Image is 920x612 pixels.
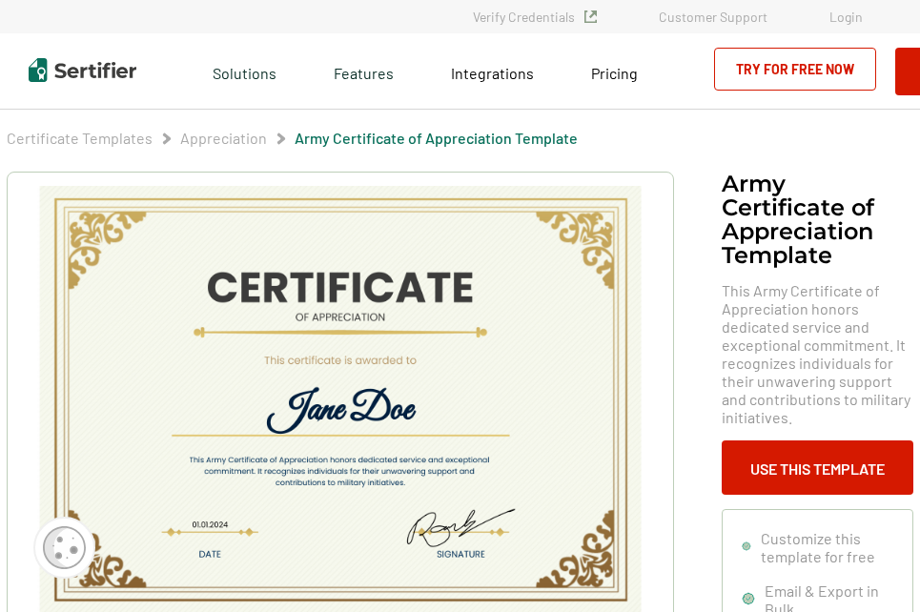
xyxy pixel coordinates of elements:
[659,9,767,25] a: Customer Support
[591,59,638,83] a: Pricing
[213,59,276,83] span: Solutions
[334,59,394,83] span: Features
[473,9,597,25] a: Verify Credentials
[825,520,920,612] iframe: Chat Widget
[451,64,534,82] span: Integrations
[7,129,153,148] span: Certificate Templates
[29,58,136,82] img: Sertifier | Digital Credentialing Platform
[7,129,578,148] div: Breadcrumb
[722,281,913,426] span: This Army Certificate of Appreciation honors dedicated service and exceptional commitment. It rec...
[722,440,913,495] button: Use This Template
[451,59,534,83] a: Integrations
[829,9,863,25] a: Login
[180,129,267,148] span: Appreciation
[295,129,578,148] span: Army Certificate of Appreciation​ Template
[761,529,893,565] span: Customize this template for free
[7,129,153,147] a: Certificate Templates
[295,129,578,147] a: Army Certificate of Appreciation​ Template
[591,64,638,82] span: Pricing
[714,48,876,91] a: Try for Free Now
[43,526,86,569] img: Cookie Popup Icon
[180,129,267,147] a: Appreciation
[722,172,913,267] h1: Army Certificate of Appreciation​ Template
[584,10,597,23] img: Verified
